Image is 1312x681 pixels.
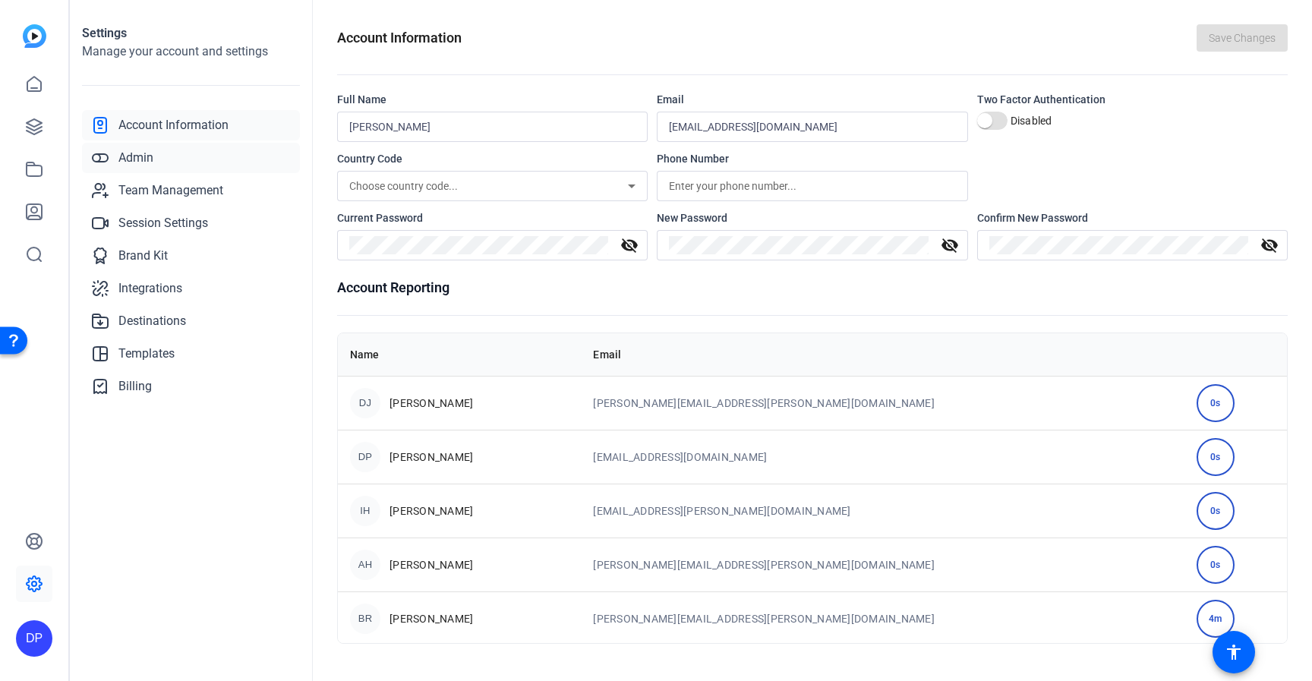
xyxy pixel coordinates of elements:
[1197,546,1235,584] div: 0s
[337,277,1288,298] h1: Account Reporting
[1197,492,1235,530] div: 0s
[337,92,648,107] div: Full Name
[977,92,1288,107] div: Two Factor Authentication
[657,151,967,166] div: Phone Number
[350,496,380,526] div: IH
[350,442,380,472] div: DP
[82,306,300,336] a: Destinations
[118,149,153,167] span: Admin
[82,339,300,369] a: Templates
[1197,438,1235,476] div: 0s
[581,430,1184,484] td: [EMAIL_ADDRESS][DOMAIN_NAME]
[82,371,300,402] a: Billing
[1251,236,1288,254] mat-icon: visibility_off
[349,118,635,136] input: Enter your name...
[669,177,955,195] input: Enter your phone number...
[611,236,648,254] mat-icon: visibility_off
[389,396,473,411] span: [PERSON_NAME]
[581,484,1184,538] td: [EMAIL_ADDRESS][PERSON_NAME][DOMAIN_NAME]
[581,591,1184,645] td: [PERSON_NAME][EMAIL_ADDRESS][PERSON_NAME][DOMAIN_NAME]
[337,151,648,166] div: Country Code
[82,143,300,173] a: Admin
[82,110,300,140] a: Account Information
[350,604,380,634] div: BR
[657,210,967,225] div: New Password
[350,388,380,418] div: DJ
[1197,600,1235,638] div: 4m
[389,503,473,519] span: [PERSON_NAME]
[23,24,46,48] img: blue-gradient.svg
[82,24,300,43] h1: Settings
[389,449,473,465] span: [PERSON_NAME]
[82,241,300,271] a: Brand Kit
[1008,113,1052,128] label: Disabled
[118,247,168,265] span: Brand Kit
[581,333,1184,376] th: Email
[389,557,473,572] span: [PERSON_NAME]
[118,377,152,396] span: Billing
[16,620,52,657] div: DP
[82,43,300,61] h2: Manage your account and settings
[82,273,300,304] a: Integrations
[1197,384,1235,422] div: 0s
[118,214,208,232] span: Session Settings
[118,312,186,330] span: Destinations
[349,180,458,192] span: Choose country code...
[977,210,1288,225] div: Confirm New Password
[669,118,955,136] input: Enter your email...
[118,116,229,134] span: Account Information
[389,611,473,626] span: [PERSON_NAME]
[118,345,175,363] span: Templates
[118,279,182,298] span: Integrations
[350,550,380,580] div: AH
[657,92,967,107] div: Email
[82,175,300,206] a: Team Management
[581,538,1184,591] td: [PERSON_NAME][EMAIL_ADDRESS][PERSON_NAME][DOMAIN_NAME]
[581,376,1184,430] td: [PERSON_NAME][EMAIL_ADDRESS][PERSON_NAME][DOMAIN_NAME]
[932,236,968,254] mat-icon: visibility_off
[82,208,300,238] a: Session Settings
[337,210,648,225] div: Current Password
[338,333,581,376] th: Name
[337,27,462,49] h1: Account Information
[118,181,223,200] span: Team Management
[1225,643,1243,661] mat-icon: accessibility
